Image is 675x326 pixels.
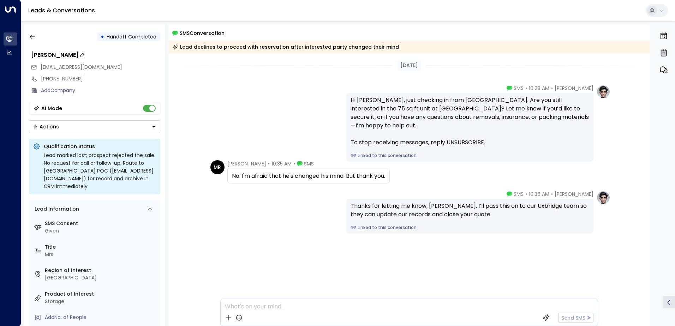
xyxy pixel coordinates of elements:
[45,220,157,227] label: SMS Consent
[29,120,160,133] div: Button group with a nested menu
[107,33,156,40] span: Handoff Completed
[514,85,524,92] span: SMS
[45,298,157,305] div: Storage
[33,123,59,130] div: Actions
[351,152,589,159] a: Linked to this conversation
[232,172,385,180] div: No. I'm afraid that he's changed his mind. But thank you.
[172,43,399,50] div: Lead declines to proceed with reservation after interested party changed their mind
[525,85,527,92] span: •
[45,290,157,298] label: Product of Interest
[293,160,295,167] span: •
[45,251,157,258] div: Mrs
[41,64,122,71] span: [EMAIL_ADDRESS][DOMAIN_NAME]
[529,191,549,198] span: 10:36 AM
[514,191,524,198] span: SMS
[227,160,266,167] span: [PERSON_NAME]
[29,120,160,133] button: Actions
[41,87,160,94] div: AddCompany
[31,51,160,59] div: [PERSON_NAME]
[304,160,314,167] span: SMS
[45,227,157,235] div: Given
[351,202,589,219] div: Thanks for letting me know, [PERSON_NAME]. I’ll pass this on to our Uxbridge team so they can upd...
[271,160,292,167] span: 10:35 AM
[45,243,157,251] label: Title
[351,224,589,231] a: Linked to this conversation
[351,96,589,147] div: Hi [PERSON_NAME], just checking in from [GEOGRAPHIC_DATA]. Are you still interested in the 75 sq ...
[596,191,610,205] img: profile-logo.png
[268,160,270,167] span: •
[41,105,62,112] div: AI Mode
[555,85,593,92] span: [PERSON_NAME]
[398,60,421,71] div: [DATE]
[45,314,157,321] div: AddNo. of People
[32,205,79,213] div: Lead Information
[45,274,157,282] div: [GEOGRAPHIC_DATA]
[596,85,610,99] img: profile-logo.png
[41,64,122,71] span: maryreed49@hotmail.com
[28,6,95,14] a: Leads & Conversations
[551,191,553,198] span: •
[101,30,104,43] div: •
[44,151,156,190] div: Lead marked lost; prospect rejected the sale. No request for call or follow-up. Route to [GEOGRAP...
[44,143,156,150] p: Qualification Status
[41,75,160,83] div: [PHONE_NUMBER]
[551,85,553,92] span: •
[210,160,225,174] div: MR
[180,29,225,37] span: SMS Conversation
[45,267,157,274] label: Region of Interest
[529,85,549,92] span: 10:28 AM
[555,191,593,198] span: [PERSON_NAME]
[525,191,527,198] span: •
